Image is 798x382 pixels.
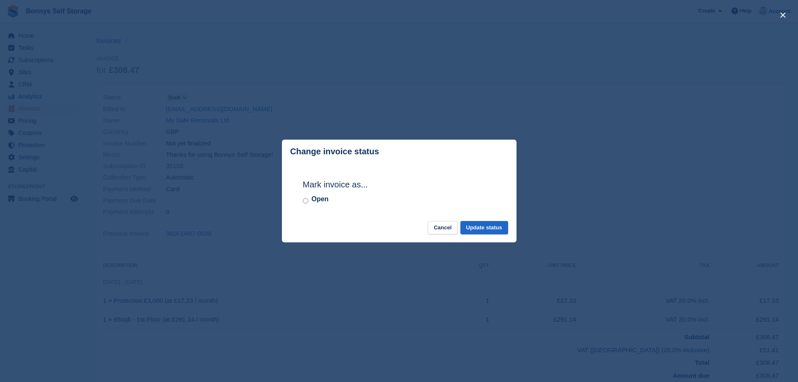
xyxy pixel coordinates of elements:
[776,8,790,22] button: close
[428,221,457,235] button: Cancel
[290,147,379,156] p: Change invoice status
[303,178,496,191] h2: Mark invoice as...
[312,194,329,204] label: Open
[460,221,508,235] button: Update status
